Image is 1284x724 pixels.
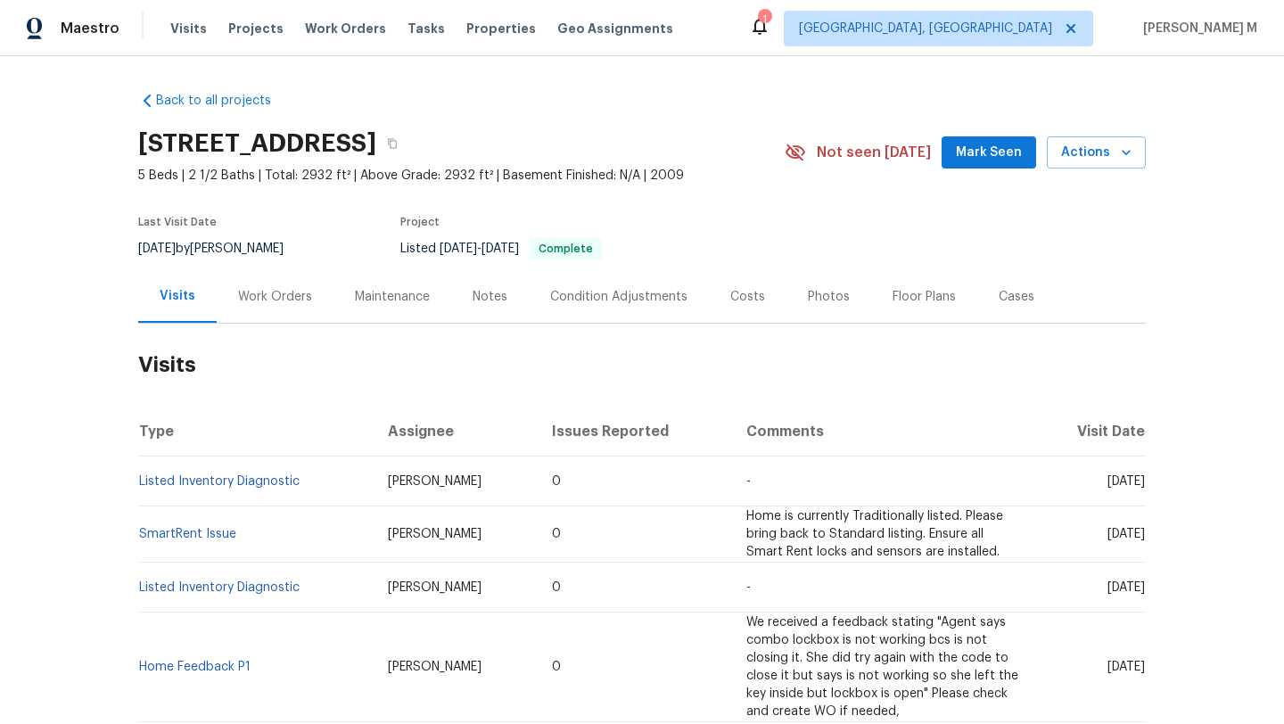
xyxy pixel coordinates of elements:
th: Visit Date [1034,407,1146,457]
div: Cases [999,288,1034,306]
span: [PERSON_NAME] [388,661,481,673]
span: 0 [552,528,561,540]
a: SmartRent Issue [139,528,236,540]
button: Copy Address [376,128,408,160]
span: 5 Beds | 2 1/2 Baths | Total: 2932 ft² | Above Grade: 2932 ft² | Basement Finished: N/A | 2009 [138,167,785,185]
span: Maestro [61,20,119,37]
span: [DATE] [440,243,477,255]
div: Visits [160,287,195,305]
a: Back to all projects [138,92,309,110]
span: Complete [531,243,600,254]
span: Project [400,217,440,227]
span: [DATE] [138,243,176,255]
span: [DATE] [1107,528,1145,540]
span: Home is currently Traditionally listed. Please bring back to Standard listing. Ensure all Smart R... [746,510,1003,558]
a: Listed Inventory Diagnostic [139,581,300,594]
span: 0 [552,581,561,594]
span: - [746,581,751,594]
div: by [PERSON_NAME] [138,238,305,259]
span: [GEOGRAPHIC_DATA], [GEOGRAPHIC_DATA] [799,20,1052,37]
span: Projects [228,20,284,37]
span: Listed [400,243,602,255]
span: Mark Seen [956,142,1022,164]
span: Actions [1061,142,1132,164]
div: Photos [808,288,850,306]
span: [DATE] [1107,475,1145,488]
h2: Visits [138,324,1146,407]
span: [PERSON_NAME] [388,528,481,540]
div: Work Orders [238,288,312,306]
span: We received a feedback stating "Agent says combo lockbox is not working bcs is not closing it. Sh... [746,616,1018,718]
div: Floor Plans [893,288,956,306]
span: Visits [170,20,207,37]
div: Costs [730,288,765,306]
span: Last Visit Date [138,217,217,227]
a: Listed Inventory Diagnostic [139,475,300,488]
span: [PERSON_NAME] [388,581,481,594]
span: [DATE] [481,243,519,255]
button: Actions [1047,136,1146,169]
span: [DATE] [1107,581,1145,594]
th: Type [138,407,374,457]
div: 1 [758,11,770,29]
span: - [440,243,519,255]
button: Mark Seen [942,136,1036,169]
span: 0 [552,661,561,673]
h2: [STREET_ADDRESS] [138,135,376,152]
th: Comments [732,407,1034,457]
a: Home Feedback P1 [139,661,251,673]
span: Geo Assignments [557,20,673,37]
span: [PERSON_NAME] M [1136,20,1257,37]
span: Tasks [407,22,445,35]
span: [DATE] [1107,661,1145,673]
th: Assignee [374,407,538,457]
span: - [746,475,751,488]
span: Properties [466,20,536,37]
th: Issues Reported [538,407,733,457]
span: Work Orders [305,20,386,37]
span: 0 [552,475,561,488]
div: Condition Adjustments [550,288,687,306]
div: Notes [473,288,507,306]
span: Not seen [DATE] [817,144,931,161]
span: [PERSON_NAME] [388,475,481,488]
div: Maintenance [355,288,430,306]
